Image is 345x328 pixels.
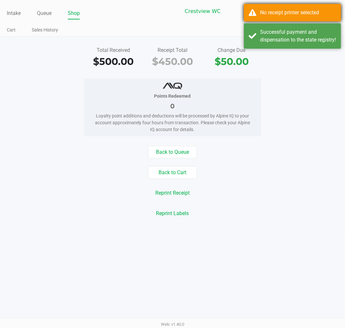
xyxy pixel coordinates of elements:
[68,9,80,18] a: Shop
[207,46,256,54] div: Change Due
[89,46,138,54] div: Total Received
[7,26,16,34] a: Cart
[148,146,197,158] button: Back to Queue
[94,101,252,111] div: 0
[207,54,256,69] div: $50.00
[148,166,197,179] button: Back to Cart
[260,9,336,17] div: No receipt printer selected
[152,207,193,220] button: Reprint Labels
[94,113,252,133] div: Loyalty point additions and deductions will be processed by Alpine IQ to your account approximate...
[185,7,245,15] span: Crestview WC
[7,9,21,18] a: Intake
[32,26,58,34] a: Sales History
[94,93,252,100] div: Points Redeemed
[148,46,197,54] div: Receipt Total
[148,54,197,69] div: $450.00
[260,28,336,44] div: Successful payment and dispensation to the state registry!
[89,54,138,69] div: $500.00
[161,322,184,327] span: Web: v1.40.0
[249,4,261,19] button: Select
[37,9,52,18] a: Queue
[151,187,194,199] button: Reprint Receipt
